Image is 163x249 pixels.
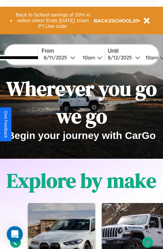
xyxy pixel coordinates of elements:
div: 10am [79,54,97,61]
button: 8/11/2025 [42,54,77,61]
b: BACK2SCHOOL20 [94,18,138,23]
div: 8 / 12 / 2025 [108,54,135,61]
div: 10am [142,54,160,61]
button: Back to School savings of 20% in select cities! Ends [DATE] 10am PT.Use code: [12,10,94,31]
label: From [42,48,104,54]
button: 10am [77,54,104,61]
div: 8 / 11 / 2025 [44,54,70,61]
div: Give Feedback [3,111,8,138]
h1: Explore by make [7,167,156,194]
div: Open Intercom Messenger [7,226,23,242]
